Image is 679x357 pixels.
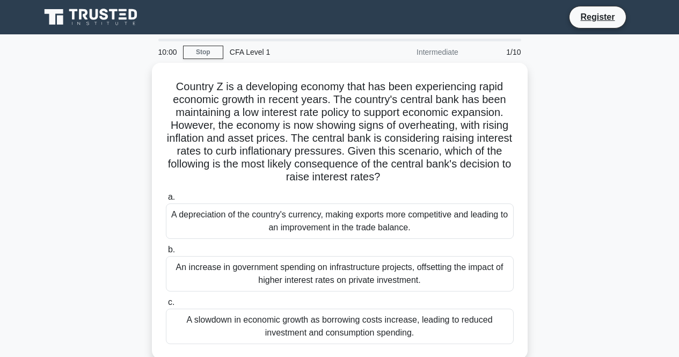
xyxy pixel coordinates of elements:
a: Stop [183,46,223,59]
span: a. [168,192,175,201]
a: Register [574,10,621,24]
div: CFA Level 1 [223,41,371,63]
div: Intermediate [371,41,465,63]
div: An increase in government spending on infrastructure projects, offsetting the impact of higher in... [166,256,514,292]
span: c. [168,297,174,307]
div: A depreciation of the country's currency, making exports more competitive and leading to an impro... [166,203,514,239]
div: 1/10 [465,41,528,63]
div: A slowdown in economic growth as borrowing costs increase, leading to reduced investment and cons... [166,309,514,344]
h5: Country Z is a developing economy that has been experiencing rapid economic growth in recent year... [165,80,515,184]
div: 10:00 [152,41,183,63]
span: b. [168,245,175,254]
